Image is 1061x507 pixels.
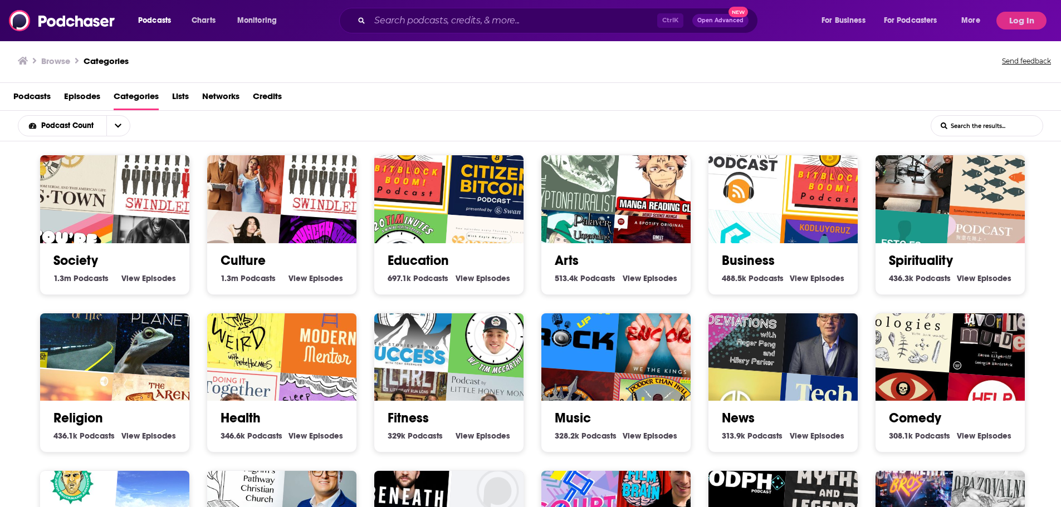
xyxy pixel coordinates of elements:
[388,431,443,441] a: 329k Fitness Podcasts
[693,119,789,215] img: The Bitcoin Standard Podcast
[722,431,745,441] span: 313.9k
[860,119,956,215] img: Lionz Den
[114,283,209,379] img: Sentient Planet
[84,56,129,66] h1: Categories
[172,87,189,110] a: Lists
[860,277,956,372] img: Ologies with Alie Ward
[53,252,98,269] a: Society
[476,431,510,441] span: Episodes
[915,431,950,441] span: Podcasts
[782,283,878,379] div: Les Enfants de la République
[884,13,937,28] span: For Podcasters
[957,273,975,283] span: View
[623,273,641,283] span: View
[53,273,109,283] a: 1.3m Society Podcasts
[580,273,615,283] span: Podcasts
[53,431,115,441] a: 436.1k Religion Podcasts
[877,12,954,29] button: open menu
[184,12,222,29] a: Charts
[526,119,622,215] div: The Cryptonaturalist
[623,431,677,441] a: View Music Episodes
[999,53,1054,69] button: Send feedback
[289,431,307,441] span: View
[555,252,579,269] a: Arts
[623,273,677,283] a: View Arts Episodes
[692,14,749,27] button: Open AdvancedNew
[555,410,591,426] a: Music
[555,273,615,283] a: 513.4k Arts Podcasts
[221,410,261,426] a: Health
[25,277,120,372] div: One Third of Life
[697,18,744,23] span: Open Advanced
[359,277,454,372] img: The Real Stories Behind Success
[289,431,343,441] a: View Health Episodes
[456,273,510,283] a: View Education Episodes
[221,431,245,441] span: 346.6k
[957,431,975,441] span: View
[949,125,1045,221] img: Divine Countercultural Truth | Spiritual Discernment
[281,283,377,379] img: Modern Mentor
[281,125,377,221] img: Swindled
[25,119,120,215] img: S-Town
[41,122,97,130] span: Podcast Count
[18,115,148,136] h2: Choose List sort
[408,431,443,441] span: Podcasts
[9,10,116,31] img: Podchaser - Follow, Share and Rate Podcasts
[555,431,579,441] span: 328.2k
[448,283,544,379] img: 20TIMinutes: A Mental Health Podcast
[192,119,287,215] img: Your Mom & Dad
[749,273,784,283] span: Podcasts
[192,13,216,28] span: Charts
[64,87,100,110] a: Episodes
[413,273,448,283] span: Podcasts
[202,87,239,110] a: Networks
[192,277,287,372] img: You Made It Weird with Pete Holmes
[388,273,448,283] a: 697.1k Education Podcasts
[309,431,343,441] span: Episodes
[526,277,622,372] div: Growin' Up Rock
[977,431,1011,441] span: Episodes
[221,252,266,269] a: Culture
[889,273,951,283] a: 436.3k Spirituality Podcasts
[790,431,808,441] span: View
[810,273,844,283] span: Episodes
[889,410,941,426] a: Comedy
[782,125,878,221] img: The BitBlockBoom Bitcoin Podcast
[643,273,677,283] span: Episodes
[121,273,176,283] a: View Society Episodes
[53,410,103,426] a: Religion
[790,273,808,283] span: View
[889,431,913,441] span: 308.1k
[53,273,71,283] span: 1.3m
[114,125,209,221] img: Swindled
[121,273,140,283] span: View
[388,431,405,441] span: 329k
[957,431,1011,441] a: View Comedy Episodes
[615,283,711,379] img: WTK: Encore
[790,431,844,441] a: View News Episodes
[555,273,578,283] span: 513.4k
[456,273,474,283] span: View
[448,125,544,221] img: Citizen Bitcoin
[359,119,454,215] img: The BitBlockBoom Bitcoin Podcast
[814,12,879,29] button: open menu
[229,12,291,29] button: open menu
[13,87,51,110] a: Podcasts
[253,87,282,110] a: Credits
[80,431,115,441] span: Podcasts
[790,273,844,283] a: View Business Episodes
